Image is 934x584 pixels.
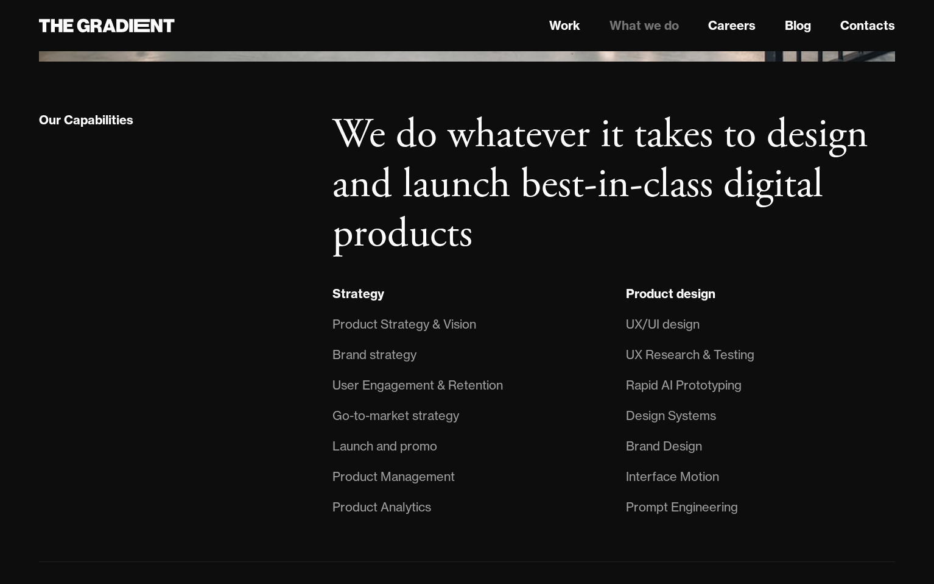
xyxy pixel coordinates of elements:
[785,16,811,35] a: Blog
[332,286,384,302] div: Strategy
[840,16,895,35] a: Contacts
[332,406,459,426] div: Go-to-market strategy
[626,497,738,517] div: Prompt Engineering
[626,436,702,456] div: Brand Design
[332,315,476,334] div: Product Strategy & Vision
[549,16,580,35] a: Work
[39,112,133,128] div: Our Capabilities
[332,345,416,365] div: Brand strategy
[626,376,742,395] div: Rapid AI Prototyping
[626,345,754,365] div: UX Research & Testing
[332,110,895,260] h2: We do whatever it takes to design and launch best-in-class digital products
[626,315,700,334] div: UX/UI design
[609,16,679,35] a: What we do
[708,16,756,35] a: Careers
[626,286,715,301] strong: Product design
[332,376,503,395] div: User Engagement & Retention
[332,467,455,486] div: Product Management
[626,406,716,426] div: Design Systems
[332,436,437,456] div: Launch and promo
[332,497,431,517] div: Product Analytics
[626,467,719,486] div: Interface Motion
